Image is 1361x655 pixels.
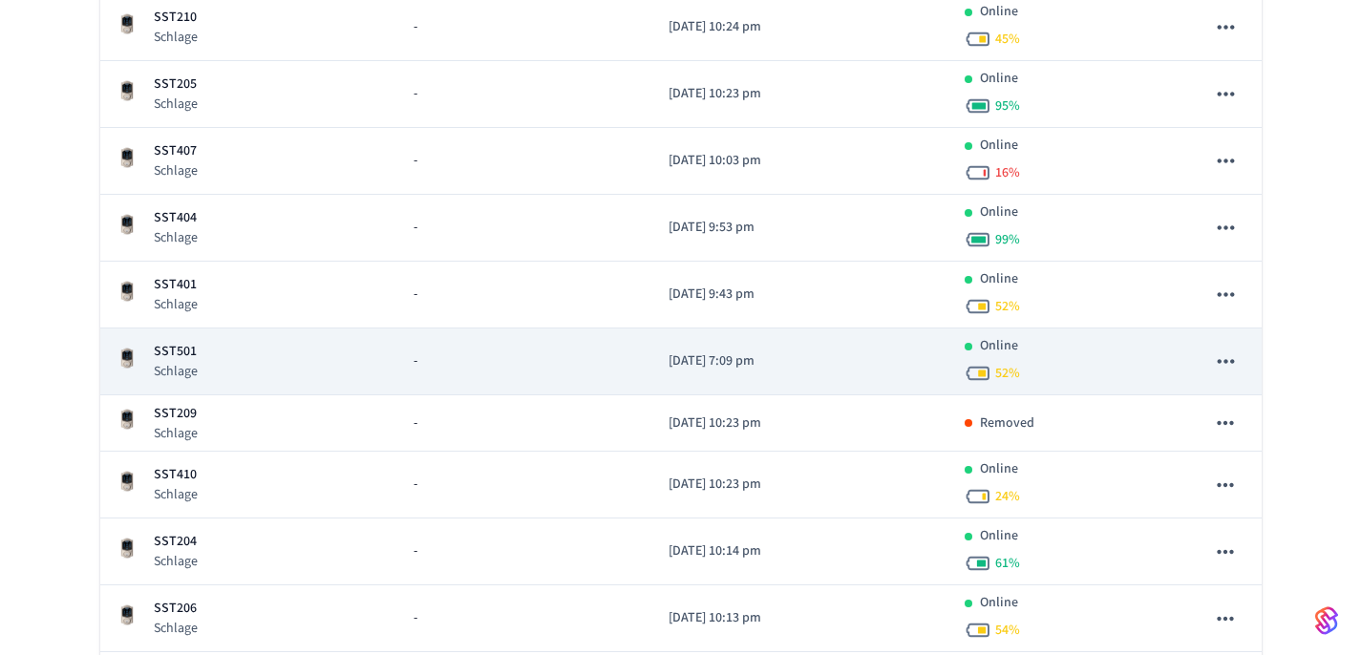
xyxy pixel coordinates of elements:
img: Schlage Sense Smart Deadbolt with Camelot Trim, Front [116,347,138,370]
p: SST401 [154,275,198,295]
p: SST404 [154,208,198,228]
p: [DATE] 10:13 pm [669,608,934,628]
p: [DATE] 9:53 pm [669,218,934,238]
p: SST205 [154,74,198,95]
img: Schlage Sense Smart Deadbolt with Camelot Trim, Front [116,146,138,169]
span: 95 % [995,96,1020,116]
span: - [414,84,417,104]
p: Online [980,336,1018,356]
p: Online [980,269,1018,289]
span: 54 % [995,621,1020,640]
span: - [414,541,417,561]
p: [DATE] 10:14 pm [669,541,934,561]
img: Schlage Sense Smart Deadbolt with Camelot Trim, Front [116,213,138,236]
p: Online [980,2,1018,22]
p: SST407 [154,141,198,161]
p: [DATE] 10:23 pm [669,475,934,495]
span: - [414,608,417,628]
img: SeamLogoGradient.69752ec5.svg [1315,605,1338,636]
span: 16 % [995,163,1020,182]
img: Schlage Sense Smart Deadbolt with Camelot Trim, Front [116,408,138,431]
img: Schlage Sense Smart Deadbolt with Camelot Trim, Front [116,280,138,303]
p: [DATE] 10:24 pm [669,17,934,37]
span: 52 % [995,364,1020,383]
p: Online [980,459,1018,479]
span: - [414,285,417,305]
img: Schlage Sense Smart Deadbolt with Camelot Trim, Front [116,79,138,102]
p: SST204 [154,532,198,552]
p: [DATE] 9:43 pm [669,285,934,305]
p: Online [980,136,1018,156]
p: Schlage [154,424,198,443]
p: Schlage [154,95,198,114]
p: Schlage [154,552,198,571]
span: - [414,475,417,495]
p: [DATE] 10:23 pm [669,84,934,104]
p: Online [980,69,1018,89]
p: Schlage [154,485,198,504]
span: - [414,17,417,37]
span: - [414,351,417,371]
p: SST501 [154,342,198,362]
span: - [414,151,417,171]
p: [DATE] 10:23 pm [669,413,934,433]
p: Schlage [154,228,198,247]
p: SST209 [154,404,198,424]
p: SST410 [154,465,198,485]
p: SST210 [154,8,198,28]
span: - [414,218,417,238]
p: Removed [980,413,1034,433]
img: Schlage Sense Smart Deadbolt with Camelot Trim, Front [116,537,138,560]
img: Schlage Sense Smart Deadbolt with Camelot Trim, Front [116,470,138,493]
p: Schlage [154,619,198,638]
p: Online [980,593,1018,613]
span: - [414,413,417,433]
p: [DATE] 10:03 pm [669,151,934,171]
img: Schlage Sense Smart Deadbolt with Camelot Trim, Front [116,12,138,35]
span: 24 % [995,487,1020,506]
p: Schlage [154,362,198,381]
span: 61 % [995,554,1020,573]
p: SST206 [154,599,198,619]
p: Online [980,526,1018,546]
span: 45 % [995,30,1020,49]
p: [DATE] 7:09 pm [669,351,934,371]
p: Schlage [154,295,198,314]
p: Schlage [154,28,198,47]
span: 99 % [995,230,1020,249]
img: Schlage Sense Smart Deadbolt with Camelot Trim, Front [116,603,138,626]
p: Schlage [154,161,198,180]
p: Online [980,202,1018,222]
span: 52 % [995,297,1020,316]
